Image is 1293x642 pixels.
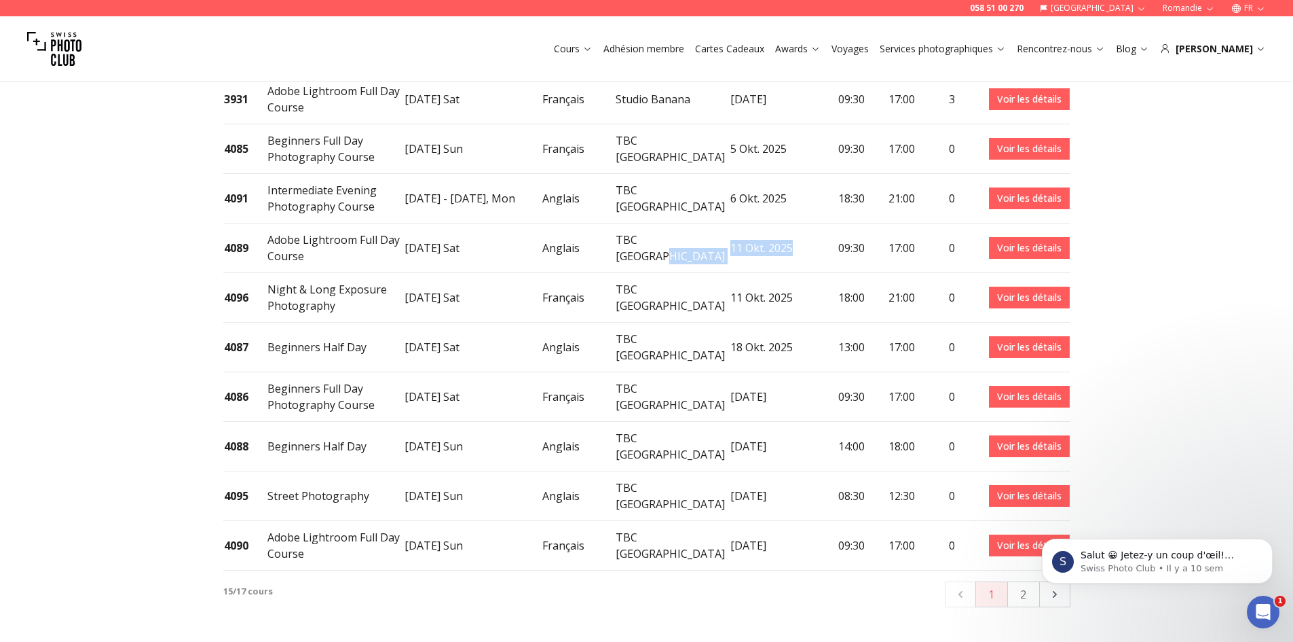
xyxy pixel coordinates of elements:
td: [DATE] Sat [404,372,542,422]
a: Voir les détails [989,138,1070,160]
td: Studio Banana [615,75,730,124]
a: Awards [775,42,821,56]
td: TBC [GEOGRAPHIC_DATA] [615,372,730,422]
td: TBC [GEOGRAPHIC_DATA] [615,323,730,372]
iframe: Intercom live chat [1247,596,1279,628]
td: Adobe Lightroom Full Day Course [267,75,405,124]
td: 0 [935,174,955,224]
td: [DATE] Sun [404,471,542,521]
td: 4089 [223,224,267,273]
td: Street Photography [267,471,405,521]
td: 18:30 [838,174,888,224]
button: Adhésion membre [598,39,690,58]
td: 0 [935,124,955,174]
a: Voir les détails [989,386,1070,408]
td: 11 Okt. 2025 [730,224,838,273]
td: 0 [935,521,955,571]
td: 5 Okt. 2025 [730,124,838,174]
td: Français [542,273,615,323]
td: 4090 [223,521,267,571]
b: 15 / 17 cours [223,585,273,597]
td: 09:30 [838,75,888,124]
a: Voir les détails [989,336,1070,358]
td: 08:30 [838,471,888,521]
a: Voir les détails [989,435,1070,457]
td: 0 [935,372,955,422]
td: [DATE] [730,521,838,571]
td: 4085 [223,124,267,174]
a: Voir les détails [989,188,1070,209]
td: [DATE] Sun [404,521,542,571]
td: 13:00 [838,323,888,372]
td: [DATE] Sat [404,323,542,372]
button: Rencontrez-nous [1011,39,1110,58]
td: Beginners Half Day [267,422,405,471]
td: [DATE] Sun [404,422,542,471]
td: 3931 [223,75,267,124]
td: TBC [GEOGRAPHIC_DATA] [615,471,730,521]
td: [DATE] [730,75,838,124]
td: Français [542,124,615,174]
td: 21:00 [888,273,935,323]
button: Cours [548,39,598,58]
a: 058 51 00 270 [970,3,1024,14]
td: 0 [935,471,955,521]
td: Anglais [542,422,615,471]
a: Adhésion membre [603,42,684,56]
td: 4086 [223,372,267,422]
td: [DATE] [730,372,838,422]
td: 4091 [223,174,267,224]
td: 17:00 [888,521,935,571]
td: [DATE] [730,471,838,521]
td: Adobe Lightroom Full Day Course [267,521,405,571]
div: [PERSON_NAME] [1160,42,1266,56]
a: Cartes Cadeaux [695,42,764,56]
td: 6 Okt. 2025 [730,174,838,224]
td: [DATE] - [DATE], Mon [404,174,542,224]
td: Français [542,75,615,124]
a: Voir les détails [989,485,1070,507]
td: Anglais [542,224,615,273]
td: 09:30 [838,521,888,571]
td: 18:00 [838,273,888,323]
td: 0 [935,422,955,471]
td: 09:30 [838,124,888,174]
button: Awards [770,39,826,58]
td: [DATE] Sat [404,224,542,273]
td: Français [542,372,615,422]
td: 18:00 [888,422,935,471]
a: Cours [554,42,593,56]
td: 0 [935,273,955,323]
td: TBC [GEOGRAPHIC_DATA] [615,124,730,174]
td: Anglais [542,323,615,372]
a: Voyages [831,42,869,56]
td: 0 [935,323,955,372]
td: Beginners Half Day [267,323,405,372]
td: Adobe Lightroom Full Day Course [267,224,405,273]
a: Voir les détails [989,237,1070,259]
td: Night & Long Exposure Photography [267,273,405,323]
td: TBC [GEOGRAPHIC_DATA] [615,422,730,471]
td: [DATE] Sun [404,124,542,174]
td: 4096 [223,273,267,323]
button: 2 [1007,582,1040,607]
td: 11 Okt. 2025 [730,273,838,323]
iframe: Intercom notifications message [1022,510,1293,605]
a: Voir les détails [989,287,1070,308]
button: 1 [975,582,1008,607]
td: 17:00 [888,372,935,422]
td: 09:30 [838,224,888,273]
td: 4088 [223,422,267,471]
button: Blog [1110,39,1155,58]
td: 12:30 [888,471,935,521]
button: Voyages [826,39,874,58]
td: [DATE] [730,422,838,471]
img: Swiss photo club [27,22,81,76]
td: 18 Okt. 2025 [730,323,838,372]
td: 3 [935,75,955,124]
td: [DATE] Sat [404,273,542,323]
a: Rencontrez-nous [1017,42,1105,56]
td: Beginners Full Day Photography Course [267,124,405,174]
